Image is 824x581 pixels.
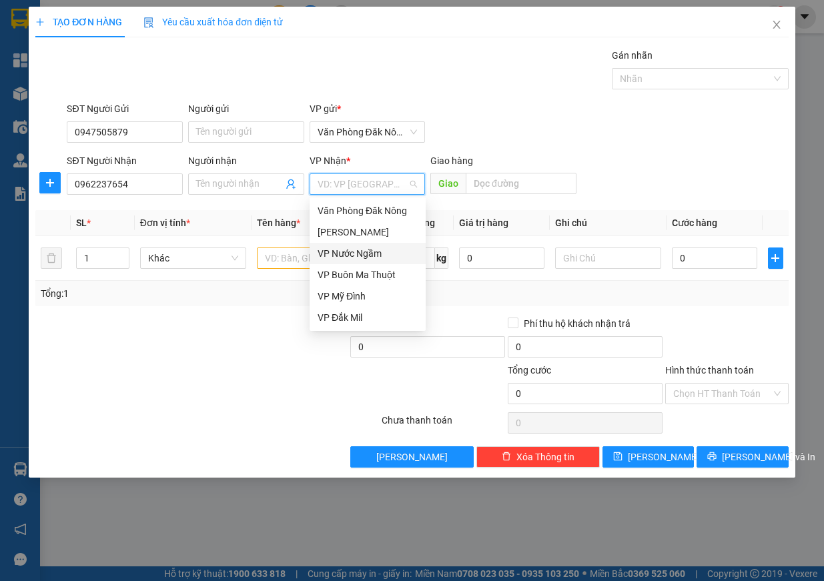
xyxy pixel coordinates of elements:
[672,217,717,228] span: Cước hàng
[602,446,695,468] button: save[PERSON_NAME]
[188,153,304,168] div: Người nhận
[350,446,474,468] button: [PERSON_NAME]
[430,173,466,194] span: Giao
[318,246,418,261] div: VP Nước Ngầm
[41,286,319,301] div: Tổng: 1
[613,452,623,462] span: save
[697,446,789,468] button: printer[PERSON_NAME] và In
[318,267,418,282] div: VP Buôn Ma Thuột
[310,200,426,221] div: Văn Phòng Đăk Nông
[466,173,576,194] input: Dọc đường
[435,247,448,269] span: kg
[318,289,418,304] div: VP Mỹ Đình
[310,264,426,285] div: VP Buôn Ma Thuột
[148,248,239,268] span: Khác
[310,285,426,307] div: VP Mỹ Đình
[518,316,636,331] span: Phí thu hộ khách nhận trả
[67,101,183,116] div: SĐT Người Gửi
[612,50,653,61] label: Gán nhãn
[318,310,418,325] div: VP Đắk Mil
[459,217,508,228] span: Giá trị hàng
[318,225,418,239] div: [PERSON_NAME]
[318,122,418,142] span: Văn Phòng Đăk Nông
[376,450,448,464] span: [PERSON_NAME]
[41,247,62,269] button: delete
[771,19,782,30] span: close
[665,365,754,376] label: Hình thức thanh toán
[318,203,418,218] div: Văn Phòng Đăk Nông
[140,217,190,228] span: Đơn vị tính
[35,17,45,27] span: plus
[380,413,506,436] div: Chưa thanh toán
[555,247,662,269] input: Ghi Chú
[310,307,426,328] div: VP Đắk Mil
[39,172,61,193] button: plus
[286,179,296,189] span: user-add
[188,101,304,116] div: Người gửi
[143,17,154,28] img: icon
[758,7,795,44] button: Close
[53,11,120,91] b: Nhà xe Thiên Trung
[257,217,300,228] span: Tên hàng
[459,247,544,269] input: 0
[310,155,346,166] span: VP Nhận
[143,17,283,27] span: Yêu cầu xuất hóa đơn điện tử
[70,95,246,187] h1: Giao dọc đường
[76,217,87,228] span: SL
[516,450,574,464] span: Xóa Thông tin
[257,247,364,269] input: VD: Bàn, Ghế
[502,452,511,462] span: delete
[67,153,183,168] div: SĐT Người Nhận
[476,446,600,468] button: deleteXóa Thông tin
[769,253,783,263] span: plus
[550,210,667,236] th: Ghi chú
[508,365,551,376] span: Tổng cước
[430,155,473,166] span: Giao hàng
[310,243,426,264] div: VP Nước Ngầm
[768,247,783,269] button: plus
[628,450,699,464] span: [PERSON_NAME]
[707,452,717,462] span: printer
[722,450,815,464] span: [PERSON_NAME] và In
[310,101,426,116] div: VP gửi
[40,177,60,188] span: plus
[35,17,122,27] span: TẠO ĐƠN HÀNG
[7,95,107,117] h2: HZ6CQR6P
[7,20,47,87] img: logo.jpg
[310,221,426,243] div: Gia Lai
[177,11,322,33] b: [DOMAIN_NAME]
